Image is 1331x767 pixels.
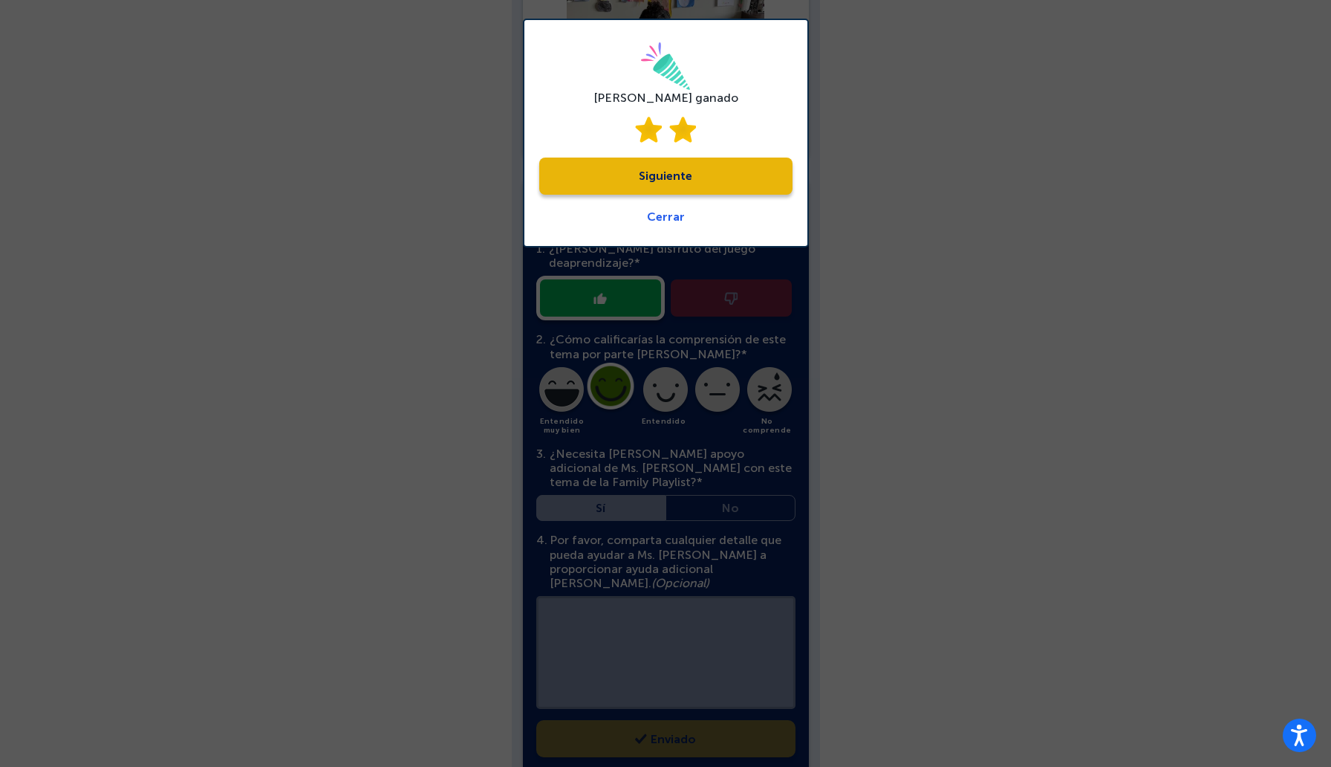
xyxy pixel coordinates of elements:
[640,42,691,91] img: celebrate
[635,117,662,143] img: star
[669,117,696,143] img: star
[647,210,685,224] a: Cerrar
[539,158,793,195] a: Siguiente
[593,91,738,105] div: [PERSON_NAME] ganado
